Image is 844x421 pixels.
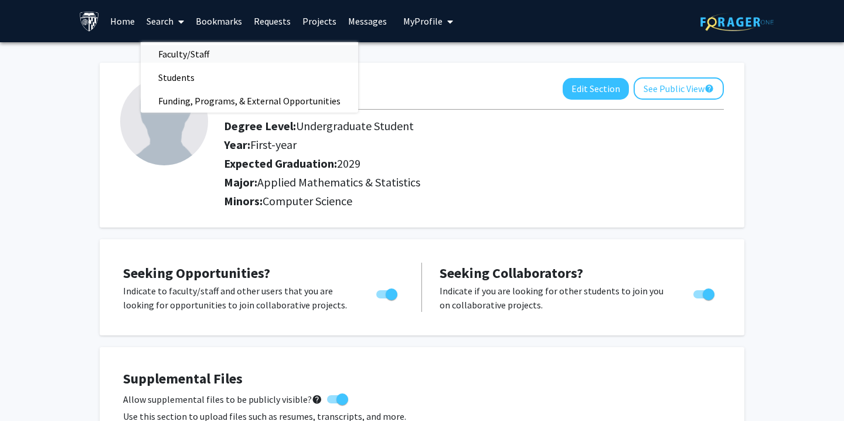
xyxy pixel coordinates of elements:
[123,284,354,312] p: Indicate to faculty/staff and other users that you are looking for opportunities to join collabor...
[123,264,270,282] span: Seeking Opportunities?
[224,157,658,171] h2: Expected Graduation:
[440,264,583,282] span: Seeking Collaborators?
[123,392,322,406] span: Allow supplemental files to be publicly visible?
[297,1,342,42] a: Projects
[104,1,141,42] a: Home
[79,11,100,32] img: Johns Hopkins University Logo
[123,371,721,388] h4: Supplemental Files
[705,82,714,96] mat-icon: help
[337,156,360,171] span: 2029
[224,194,724,208] h2: Minors:
[141,69,358,86] a: Students
[141,45,358,63] a: Faculty/Staff
[224,119,658,133] h2: Degree Level:
[141,89,358,113] span: Funding, Programs, & External Opportunities
[141,92,358,110] a: Funding, Programs, & External Opportunities
[342,1,393,42] a: Messages
[689,284,721,301] div: Toggle
[312,392,322,406] mat-icon: help
[141,1,190,42] a: Search
[257,175,420,189] span: Applied Mathematics & Statistics
[563,78,629,100] button: Edit Section
[372,284,404,301] div: Toggle
[224,175,724,189] h2: Major:
[440,284,671,312] p: Indicate if you are looking for other students to join you on collaborative projects.
[120,77,208,165] img: Profile Picture
[296,118,414,133] span: Undergraduate Student
[250,137,297,152] span: First-year
[634,77,724,100] button: See Public View
[248,1,297,42] a: Requests
[700,13,774,31] img: ForagerOne Logo
[190,1,248,42] a: Bookmarks
[141,66,212,89] span: Students
[263,193,352,208] span: Computer Science
[9,368,50,412] iframe: Chat
[224,138,658,152] h2: Year:
[141,42,227,66] span: Faculty/Staff
[403,15,443,27] span: My Profile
